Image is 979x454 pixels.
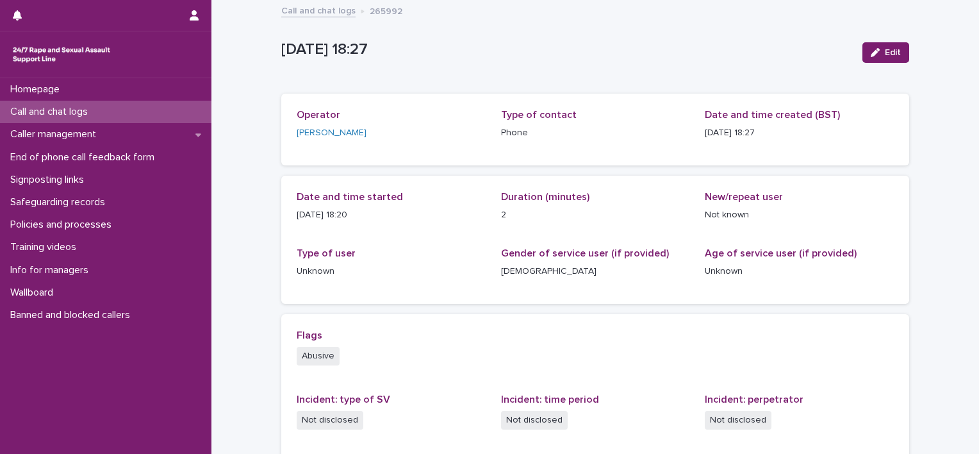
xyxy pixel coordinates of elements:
[297,265,486,278] p: Unknown
[10,42,113,67] img: rhQMoQhaT3yELyF149Cw
[705,265,894,278] p: Unknown
[501,192,589,202] span: Duration (minutes)
[705,110,840,120] span: Date and time created (BST)
[705,192,783,202] span: New/repeat user
[5,128,106,140] p: Caller management
[705,411,771,430] span: Not disclosed
[501,208,690,222] p: 2
[705,126,894,140] p: [DATE] 18:27
[370,3,402,17] p: 265992
[705,208,894,222] p: Not known
[705,248,857,258] span: Age of service user (if provided)
[297,208,486,222] p: [DATE] 18:20
[297,126,366,140] a: [PERSON_NAME]
[5,174,94,186] p: Signposting links
[501,394,599,405] span: Incident: time period
[297,411,363,430] span: Not disclosed
[297,248,356,258] span: Type of user
[5,309,140,321] p: Banned and blocked callers
[281,40,852,59] p: [DATE] 18:27
[297,347,340,366] span: Abusive
[5,241,86,253] p: Training videos
[501,126,690,140] p: Phone
[5,83,70,96] p: Homepage
[5,151,165,164] p: End of phone call feedback form
[5,196,115,208] p: Safeguarding records
[5,219,122,231] p: Policies and processes
[885,48,901,57] span: Edit
[862,42,909,63] button: Edit
[501,110,577,120] span: Type of contact
[501,248,669,258] span: Gender of service user (if provided)
[501,265,690,278] p: [DEMOGRAPHIC_DATA]
[297,330,322,340] span: Flags
[297,110,340,120] span: Operator
[5,264,99,276] p: Info for managers
[297,394,390,405] span: Incident: type of SV
[705,394,803,405] span: Incident: perpetrator
[5,106,98,118] p: Call and chat logs
[297,192,403,202] span: Date and time started
[501,411,568,430] span: Not disclosed
[281,3,356,17] a: Call and chat logs
[5,287,63,299] p: Wallboard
